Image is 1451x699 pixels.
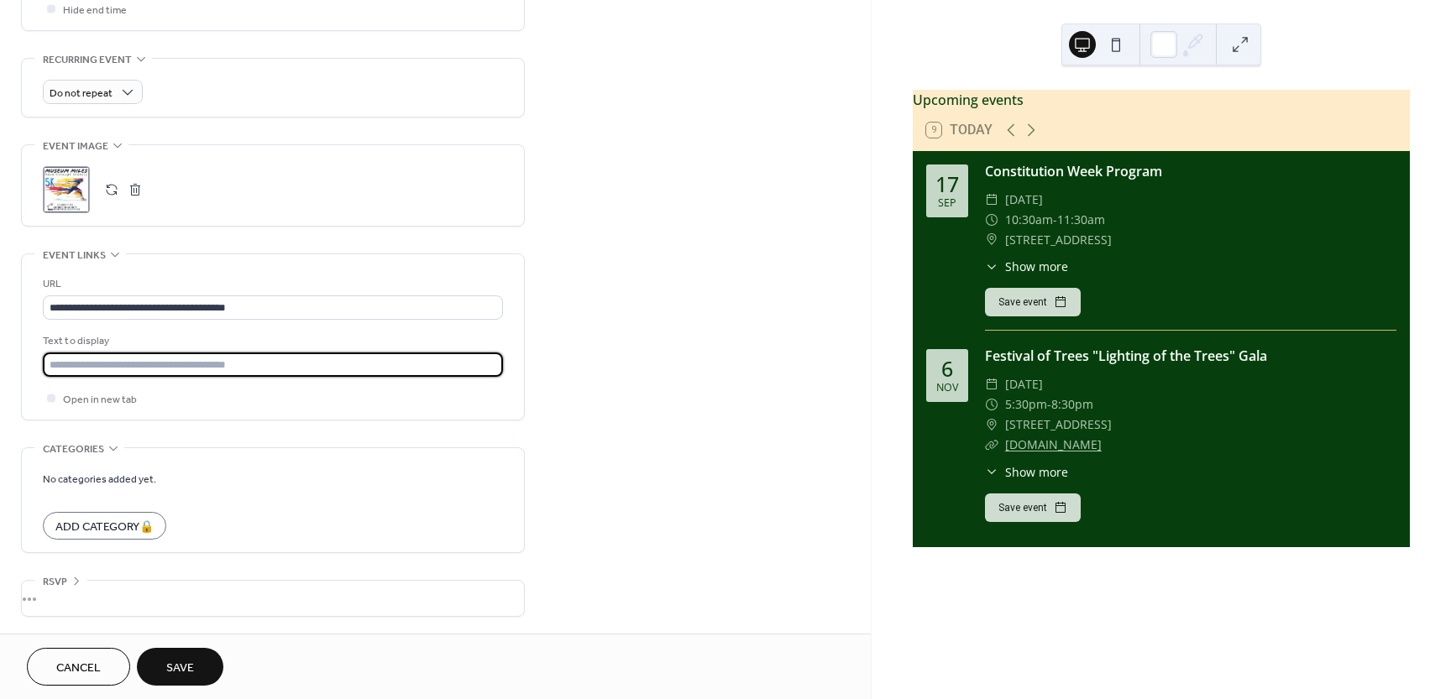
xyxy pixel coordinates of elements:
[936,383,958,394] div: Nov
[43,573,67,591] span: RSVP
[935,174,959,195] div: 17
[985,415,998,435] div: ​
[1005,230,1112,250] span: [STREET_ADDRESS]
[1005,190,1043,210] span: [DATE]
[27,648,130,686] button: Cancel
[43,247,106,264] span: Event links
[985,288,1081,316] button: Save event
[985,394,998,415] div: ​
[50,84,113,103] span: Do not repeat
[43,275,500,293] div: URL
[938,198,956,209] div: Sep
[166,660,194,677] span: Save
[63,391,137,409] span: Open in new tab
[43,332,500,350] div: Text to display
[56,660,101,677] span: Cancel
[1005,463,1068,481] span: Show more
[985,463,998,481] div: ​
[43,166,90,213] div: ;
[1005,210,1053,230] span: 10:30am
[1005,394,1047,415] span: 5:30pm
[985,161,1396,181] div: Constitution Week Program
[985,230,998,250] div: ​
[1047,394,1051,415] span: -
[985,258,998,275] div: ​
[941,358,953,379] div: 6
[137,648,223,686] button: Save
[985,463,1068,481] button: ​Show more
[1005,374,1043,394] span: [DATE]
[985,493,1081,522] button: Save event
[985,347,1267,365] a: Festival of Trees "Lighting of the Trees" Gala
[985,374,998,394] div: ​
[43,51,132,69] span: Recurring event
[1005,436,1102,452] a: [DOMAIN_NAME]
[43,471,156,488] span: No categories added yet.
[1057,210,1105,230] span: 11:30am
[985,210,998,230] div: ​
[1053,210,1057,230] span: -
[43,441,104,458] span: Categories
[985,435,998,455] div: ​
[985,190,998,210] div: ​
[1005,415,1112,435] span: [STREET_ADDRESS]
[63,2,127,19] span: Hide end time
[22,581,524,616] div: •••
[985,258,1068,275] button: ​Show more
[1051,394,1093,415] span: 8:30pm
[913,90,1410,110] div: Upcoming events
[1005,258,1068,275] span: Show more
[43,138,108,155] span: Event image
